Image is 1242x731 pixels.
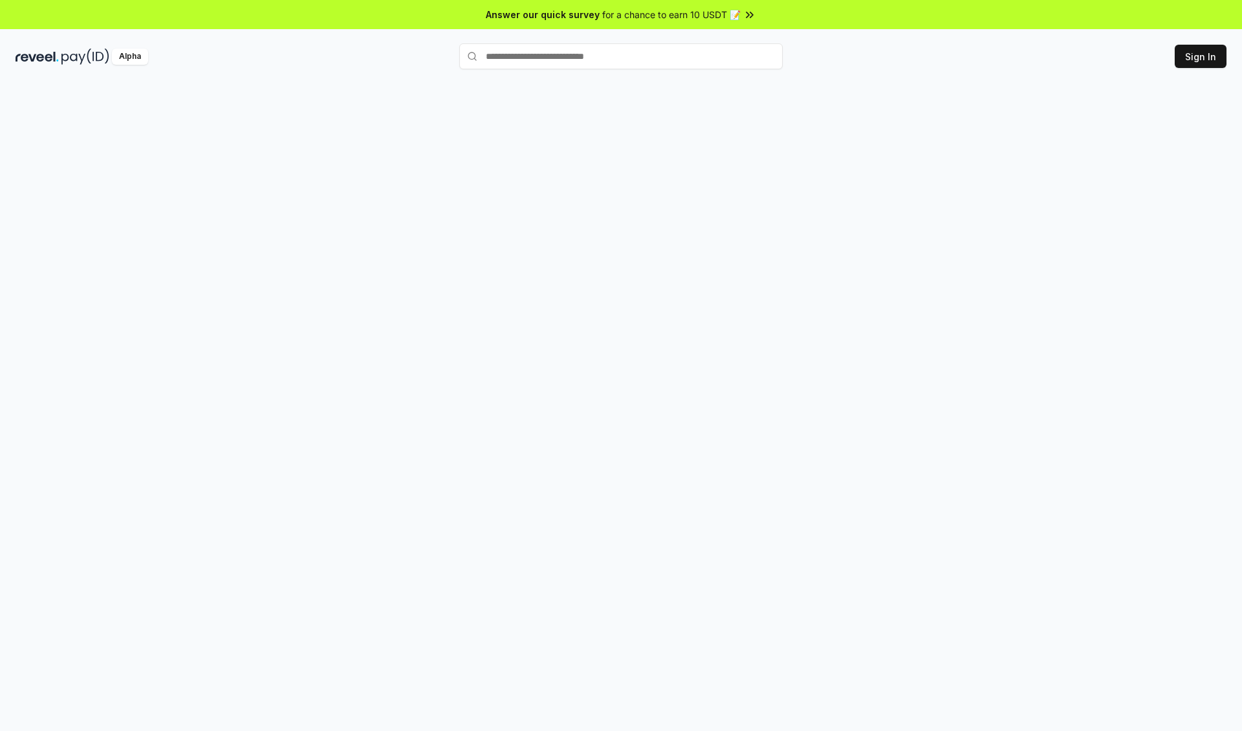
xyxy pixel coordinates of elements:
button: Sign In [1175,45,1226,68]
div: Alpha [112,49,148,65]
img: reveel_dark [16,49,59,65]
span: for a chance to earn 10 USDT 📝 [602,8,741,21]
img: pay_id [61,49,109,65]
span: Answer our quick survey [486,8,600,21]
